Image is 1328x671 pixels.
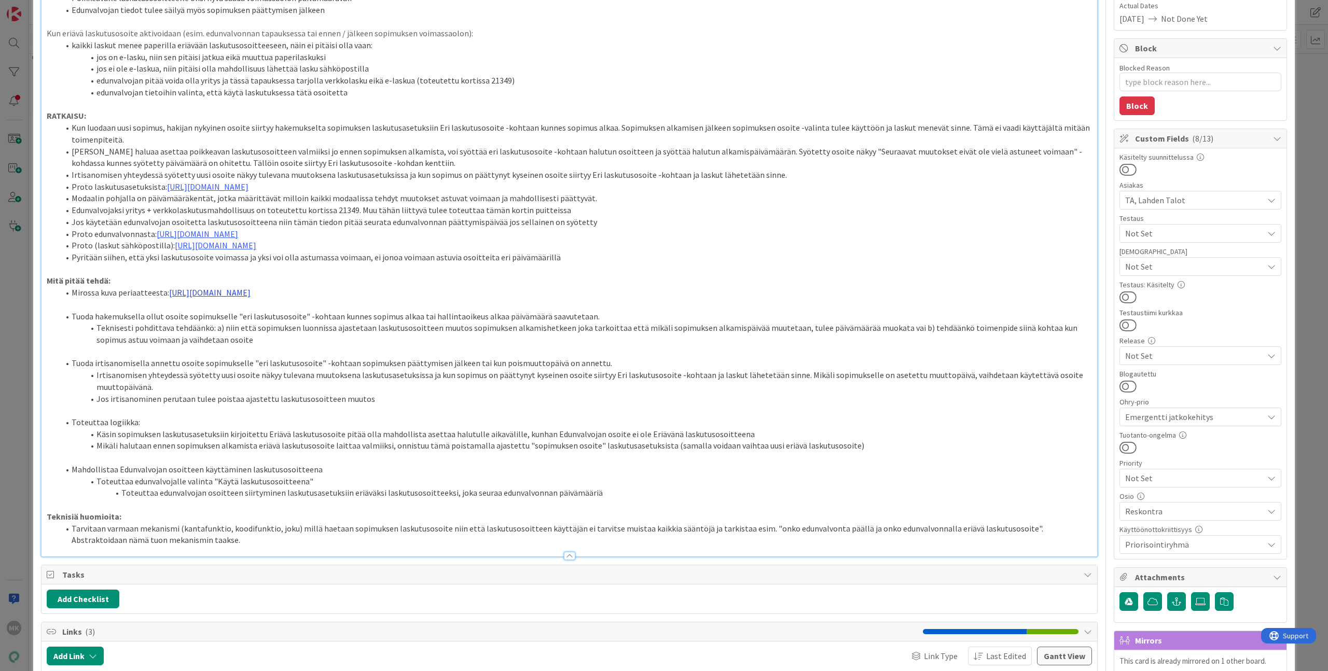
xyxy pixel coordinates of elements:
li: jos on e-lasku, niin sen pitäisi jatkua eikä muuttua paperilaskuksi [59,51,1092,63]
span: Tasks [62,568,1078,581]
span: Links [62,625,918,638]
li: edunvalvojan pitää voida olla yritys ja tässä tapauksessa tarjolla verkkolasku eikä e-laskua (tot... [59,75,1092,87]
div: Release [1119,337,1281,344]
div: Osio [1119,493,1281,500]
span: TA, Lahden Talot [1125,194,1263,206]
div: Testaus [1119,215,1281,222]
button: Gantt View [1037,647,1092,665]
li: Tuoda irtisanomisella annettu osoite sopimukselle "eri laskutusosoite" -kohtaan sopimuksen päätty... [59,357,1092,369]
li: [PERSON_NAME] haluaa asettaa poikkeavan laskutusosoitteen valmiiksi jo ennen sopimuksen alkamista... [59,146,1092,169]
li: Modaalin pohjalla on päivämääräkentät, jotka määrittävät milloin kaikki modaalissa tehdyt muutoks... [59,192,1092,204]
span: Mirrors [1135,634,1268,647]
li: Toteuttaa logiikka: [59,416,1092,428]
button: Last Edited [968,647,1032,665]
li: kaikki laskut menee paperilla eriävään laskutusosoitteeseen, näin ei pitäisi olla vaan: [59,39,1092,51]
strong: Mitä pitää tehdä: [47,275,110,286]
li: Edunvalvojan tiedot tulee säilyä myös sopimuksen päättymisen jälkeen [59,4,1092,16]
span: [DATE] [1119,12,1144,25]
span: Reskontra [1125,505,1263,518]
li: Tarvitaan varmaan mekanismi (kantafunktio, koodifunktio, joku) millä haetaan sopimuksen laskutuso... [59,523,1092,546]
span: Not Set [1125,471,1258,485]
li: Jos irtisanominen perutaan tulee poistaa ajastettu laskutusosoitteen muutos [59,393,1092,405]
li: Mirossa kuva periaatteesta: [59,287,1092,299]
div: Tuotanto-ongelma [1119,431,1281,439]
li: Mikäli halutaan ennen sopimuksen alkamista eriävä laskutusosoite laittaa valmiiksi, onnistuu tämä... [59,440,1092,452]
div: Priority [1119,459,1281,467]
span: Priorisointiryhmä [1125,538,1263,551]
strong: Teknisiä huomioita: [47,511,121,522]
span: Not Set [1125,260,1263,273]
li: Proto edunvalvonnasta: [59,228,1092,240]
li: Teknisesti pohdittava tehdäänkö: a) niin että sopimuksen luonnissa ajastetaan laskutusosoitteen m... [59,322,1092,345]
div: Asiakas [1119,181,1281,189]
span: Block [1135,42,1268,54]
li: Käsin sopimuksen laskutusasetuksiin kirjoitettu Eriävä laskutusosoite pitää olla mahdollista aset... [59,428,1092,440]
span: ( 3 ) [85,626,95,637]
li: Tuoda hakemuksella ollut osoite sopimukselle "eri laskutusosoite" -kohtaan kunnes sopimus alkaa t... [59,311,1092,323]
span: Custom Fields [1135,132,1268,145]
a: [URL][DOMAIN_NAME] [157,229,238,239]
li: Pyritään siihen, että yksi laskutusosoite voimassa ja yksi voi olla astumassa voimaan, ei jonoa v... [59,251,1092,263]
a: [URL][DOMAIN_NAME] [167,181,248,192]
span: Not Set [1125,227,1263,240]
span: Emergentti jatkokehitys [1125,410,1258,424]
li: edunvalvojan tietoihin valinta, että käytä laskutuksessa tätä osoitetta [59,87,1092,99]
button: Add Link [47,647,104,665]
li: Toteuttaa edunvalvojan osoitteen siirtyminen laskutusasetuksiin eriäväksi laskutusosoitteeksi, jo... [59,487,1092,499]
strong: RATKAISU: [47,110,86,121]
li: Irtisanomisen yhteydessä syötetty uusi osoite näkyy tulevana muutoksena laskutusasetuksissa ja ku... [59,369,1092,393]
li: Edunvalvojaksi yritys + verkkolaskutusmahdollisuus on toteutettu kortissa 21349. Muu tähän liitty... [59,204,1092,216]
button: Add Checklist [47,590,119,608]
button: Block [1119,96,1155,115]
div: Blogautettu [1119,370,1281,378]
span: Last Edited [986,650,1026,662]
li: Irtisanomisen yhteydessä syötetty uusi osoite näkyy tulevana muutoksena laskutusasetuksissa ja ku... [59,169,1092,181]
li: Jos käytetään edunvalvojan osoitetta laskutusosoitteena niin tämän tiedon pitää seurata edunvalvo... [59,216,1092,228]
span: Support [22,2,47,14]
span: Not Set [1125,350,1263,362]
div: Käyttöönottokriittisyys [1119,526,1281,533]
a: [URL][DOMAIN_NAME] [169,287,251,298]
p: Kun eriävä laskutusosoite aktivoidaan (esim. edunvalvonnan tapauksessa tai ennen / jälkeen sopimu... [47,27,1092,39]
li: jos ei ole e-laskua, niin pitäisi olla mahdollisuus lähettää lasku sähköpostilla [59,63,1092,75]
span: Not Done Yet [1161,12,1208,25]
label: Blocked Reason [1119,63,1170,73]
li: Toteuttaa edunvalvojalle valinta "Käytä laskutusosoitteena" [59,476,1092,487]
div: Testaus: Käsitelty [1119,281,1281,288]
span: Actual Dates [1119,1,1281,11]
span: Link Type [924,650,958,662]
div: Ohry-prio [1119,398,1281,406]
li: Proto laskutusasetuksista: [59,181,1092,193]
li: Proto (laskut sähköpostilla): [59,240,1092,251]
li: Mahdollistaa Edunvalvojan osoitteen käyttäminen laskutusosoitteena [59,464,1092,476]
div: Käsitelty suunnittelussa [1119,153,1281,161]
div: Testaustiimi kurkkaa [1119,309,1281,316]
li: Kun luodaan uusi sopimus, hakijan nykyinen osoite siirtyy hakemukselta sopimuksen laskutusasetuks... [59,122,1092,145]
span: Attachments [1135,571,1268,583]
a: [URL][DOMAIN_NAME] [175,240,256,250]
p: This card is already mirrored on 1 other board. [1119,655,1281,667]
span: ( 8/13 ) [1192,133,1213,144]
div: [DEMOGRAPHIC_DATA] [1119,248,1281,255]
